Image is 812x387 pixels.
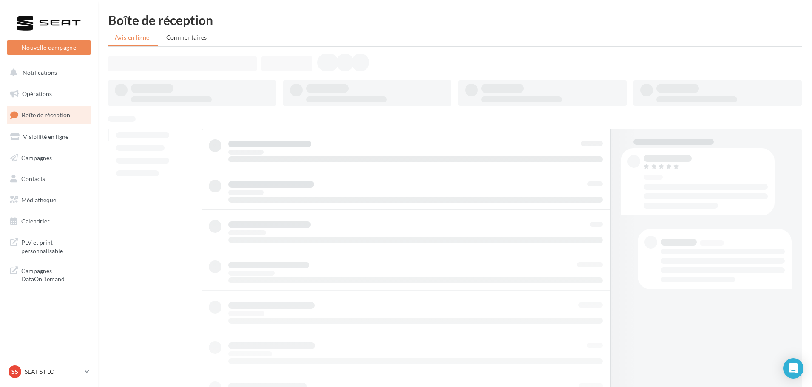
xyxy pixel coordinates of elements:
span: Boîte de réception [22,111,70,119]
button: Nouvelle campagne [7,40,91,55]
span: PLV et print personnalisable [21,237,88,255]
a: Campagnes DataOnDemand [5,262,93,287]
span: Visibilité en ligne [23,133,68,140]
span: Commentaires [166,34,207,41]
span: Calendrier [21,218,50,225]
a: Calendrier [5,212,93,230]
span: Notifications [23,69,57,76]
div: Boîte de réception [108,14,802,26]
a: Campagnes [5,149,93,167]
span: Opérations [22,90,52,97]
a: Médiathèque [5,191,93,209]
button: Notifications [5,64,89,82]
span: Médiathèque [21,196,56,203]
a: PLV et print personnalisable [5,233,93,258]
span: Campagnes [21,154,52,161]
a: SS SEAT ST LO [7,364,91,380]
a: Boîte de réception [5,106,93,124]
a: Contacts [5,170,93,188]
span: Contacts [21,175,45,182]
div: Open Intercom Messenger [783,358,803,379]
span: SS [11,367,18,376]
a: Opérations [5,85,93,103]
span: Campagnes DataOnDemand [21,265,88,283]
p: SEAT ST LO [25,367,81,376]
a: Visibilité en ligne [5,128,93,146]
